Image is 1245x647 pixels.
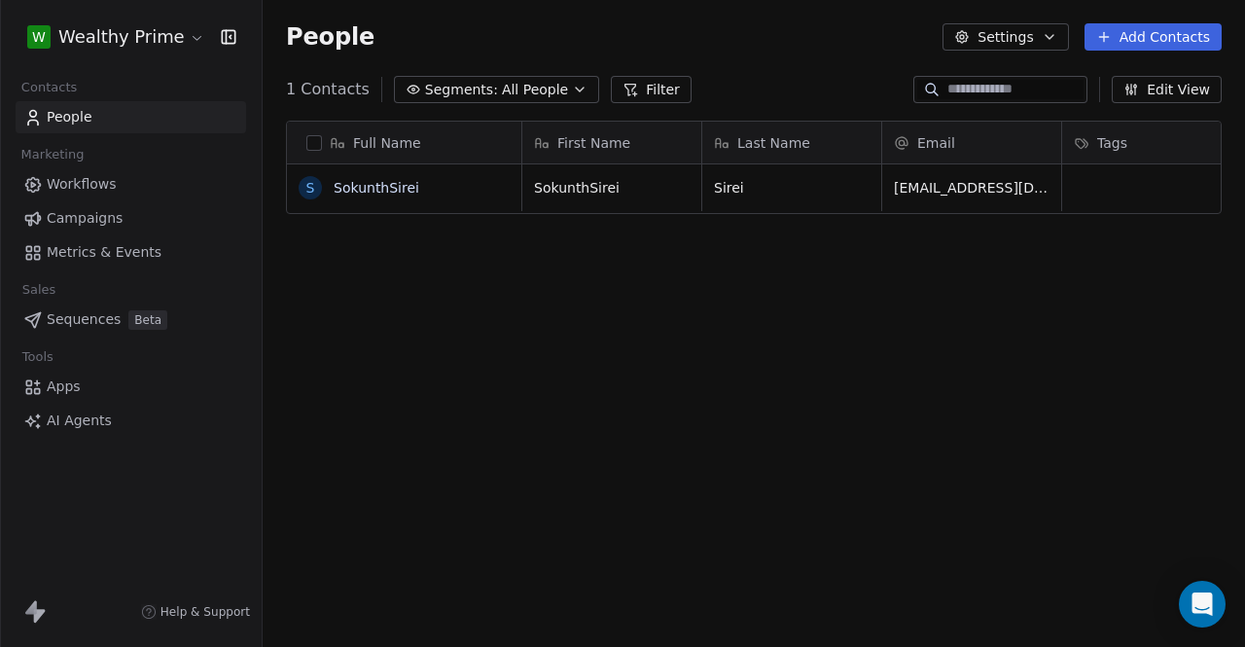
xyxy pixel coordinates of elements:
span: Help & Support [160,604,250,620]
span: Sirei [714,178,870,198]
a: Workflows [16,168,246,200]
div: Last Name [702,122,881,163]
span: Workflows [47,174,117,195]
span: Campaigns [47,208,123,229]
a: Campaigns [16,202,246,234]
span: Apps [47,377,81,397]
span: 1 Contacts [286,78,370,101]
div: Email [882,122,1061,163]
span: People [286,22,374,52]
span: Marketing [13,140,92,169]
a: SokunthSirei [334,180,419,196]
span: SokunthSirei [534,178,690,198]
span: Tools [14,342,61,372]
span: First Name [557,133,630,153]
div: Full Name [287,122,521,163]
button: Edit View [1112,76,1222,103]
span: Segments: [425,80,498,100]
span: [EMAIL_ADDRESS][DOMAIN_NAME] [894,178,1049,198]
span: W [32,27,46,47]
a: People [16,101,246,133]
a: Help & Support [141,604,250,620]
a: Metrics & Events [16,236,246,269]
span: Email [917,133,955,153]
span: Wealthy Prime [58,24,185,50]
span: AI Agents [47,411,112,431]
span: Metrics & Events [47,242,161,263]
a: SequencesBeta [16,304,246,336]
button: Filter [611,76,692,103]
div: First Name [522,122,701,163]
button: Add Contacts [1085,23,1222,51]
span: People [47,107,92,127]
div: Open Intercom Messenger [1179,581,1226,628]
span: Beta [128,310,167,330]
a: Apps [16,371,246,403]
span: Full Name [353,133,421,153]
span: Contacts [13,73,86,102]
button: Settings [943,23,1068,51]
span: Sales [14,275,64,305]
a: AI Agents [16,405,246,437]
span: Sequences [47,309,121,330]
span: Last Name [737,133,810,153]
div: Tags [1062,122,1241,163]
div: S [306,178,315,198]
div: grid [287,164,522,644]
button: WWealthy Prime [23,20,207,54]
span: Tags [1097,133,1127,153]
span: All People [502,80,568,100]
